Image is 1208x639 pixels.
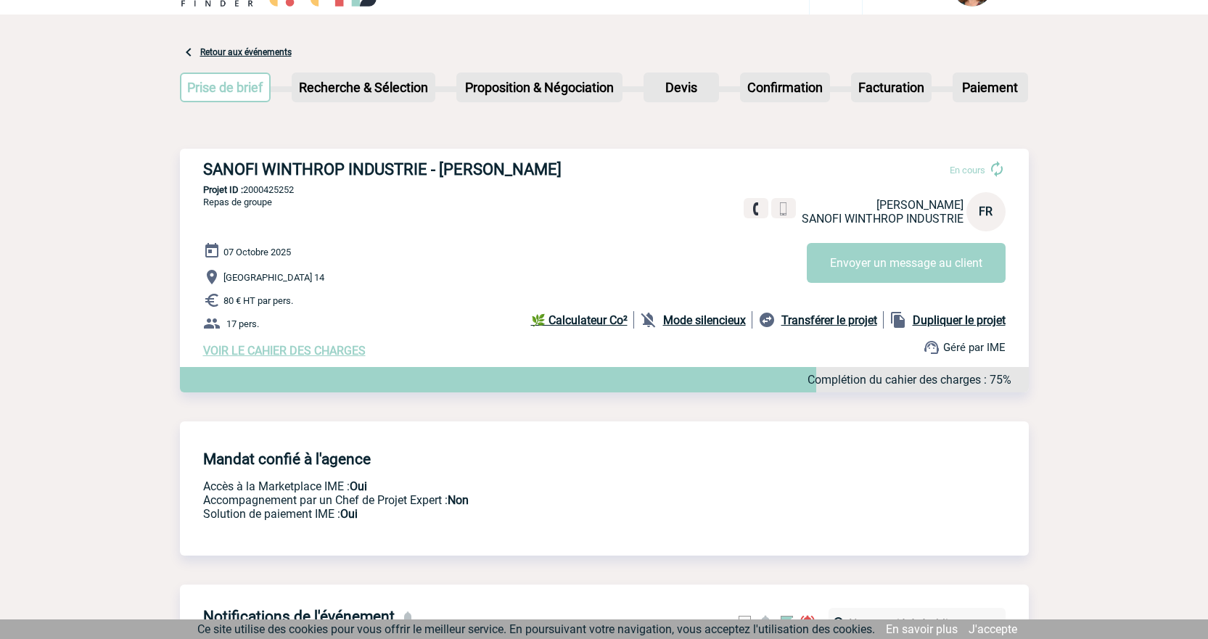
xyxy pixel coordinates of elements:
span: Géré par IME [943,341,1006,354]
b: Oui [340,507,358,521]
h3: SANOFI WINTHROP INDUSTRIE - [PERSON_NAME] [203,160,638,178]
h4: Notifications de l'événement [203,608,395,625]
p: Paiement [954,74,1027,101]
span: [GEOGRAPHIC_DATA] 14 [223,272,324,283]
span: 07 Octobre 2025 [223,247,291,257]
span: 17 pers. [226,318,259,329]
span: FR [979,205,993,218]
a: 🌿 Calculateur Co² [531,311,634,329]
span: Repas de groupe [203,197,272,207]
p: Prestation payante [203,493,805,507]
b: Oui [350,479,367,493]
button: Envoyer un message au client [807,243,1006,283]
p: Proposition & Négociation [458,74,621,101]
img: file_copy-black-24dp.png [889,311,907,329]
b: 🌿 Calculateur Co² [531,313,628,327]
h4: Mandat confié à l'agence [203,450,371,468]
img: fixe.png [749,202,763,215]
p: Facturation [852,74,930,101]
p: Recherche & Sélection [293,74,434,101]
a: Retour aux événements [200,47,292,57]
b: Non [448,493,469,507]
span: 80 € HT par pers. [223,295,293,306]
p: 2000425252 [180,184,1029,195]
b: Mode silencieux [663,313,746,327]
span: En cours [950,165,985,176]
p: Accès à la Marketplace IME : [203,479,805,493]
img: support.png [923,339,940,356]
b: Transférer le projet [781,313,877,327]
span: Ce site utilise des cookies pour vous offrir le meilleur service. En poursuivant votre navigation... [197,622,875,636]
p: Conformité aux process achat client, Prise en charge de la facturation, Mutualisation de plusieur... [203,507,805,521]
p: Confirmation [741,74,829,101]
a: J'accepte [969,622,1017,636]
span: [PERSON_NAME] [876,198,963,212]
img: portable.png [777,202,790,215]
b: Dupliquer le projet [913,313,1006,327]
a: En savoir plus [886,622,958,636]
b: Projet ID : [203,184,243,195]
p: Prise de brief [181,74,270,101]
a: VOIR LE CAHIER DES CHARGES [203,344,366,358]
p: Devis [645,74,718,101]
span: SANOFI WINTHROP INDUSTRIE [802,212,963,226]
